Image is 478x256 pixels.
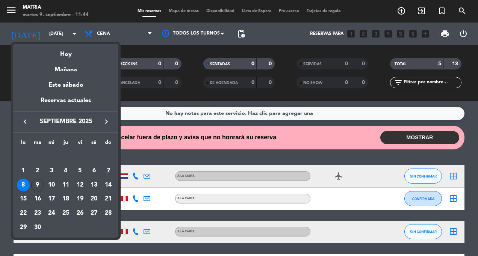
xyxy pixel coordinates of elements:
div: 27 [88,207,100,220]
div: 1 [17,164,30,177]
th: domingo [101,138,115,150]
td: 20 de septiembre de 2025 [87,192,101,206]
div: 26 [74,207,86,220]
div: 16 [31,193,44,205]
div: 30 [31,221,44,234]
td: 13 de septiembre de 2025 [87,178,101,192]
div: Reservas actuales [13,96,118,111]
td: 6 de septiembre de 2025 [87,164,101,178]
td: SEP. [16,149,115,164]
td: 21 de septiembre de 2025 [101,192,115,206]
td: 24 de septiembre de 2025 [44,206,59,220]
th: sábado [87,138,101,150]
div: 11 [59,179,72,191]
th: jueves [59,138,73,150]
th: miércoles [44,138,59,150]
div: 14 [102,179,115,191]
td: 9 de septiembre de 2025 [30,178,45,192]
div: 4 [59,164,72,177]
td: 12 de septiembre de 2025 [73,178,87,192]
td: 2 de septiembre de 2025 [30,164,45,178]
div: 29 [17,221,30,234]
div: 8 [17,179,30,191]
div: 20 [88,193,100,205]
div: 23 [31,207,44,220]
td: 27 de septiembre de 2025 [87,206,101,220]
td: 30 de septiembre de 2025 [30,220,45,235]
span: septiembre 2025 [32,117,100,126]
td: 5 de septiembre de 2025 [73,164,87,178]
div: 25 [59,207,72,220]
td: 11 de septiembre de 2025 [59,178,73,192]
button: keyboard_arrow_left [18,117,32,126]
div: 10 [45,179,58,191]
td: 19 de septiembre de 2025 [73,192,87,206]
th: viernes [73,138,87,150]
td: 25 de septiembre de 2025 [59,206,73,220]
td: 15 de septiembre de 2025 [16,192,30,206]
td: 28 de septiembre de 2025 [101,206,115,220]
div: 18 [59,193,72,205]
td: 23 de septiembre de 2025 [30,206,45,220]
div: 21 [102,193,115,205]
th: martes [30,138,45,150]
div: 2 [31,164,44,177]
td: 7 de septiembre de 2025 [101,164,115,178]
i: keyboard_arrow_right [102,117,111,126]
div: 17 [45,193,58,205]
td: 18 de septiembre de 2025 [59,192,73,206]
button: keyboard_arrow_right [100,117,113,126]
td: 4 de septiembre de 2025 [59,164,73,178]
div: 7 [102,164,115,177]
i: keyboard_arrow_left [21,117,30,126]
div: Hoy [13,44,118,59]
div: 19 [74,193,86,205]
div: 9 [31,179,44,191]
div: Mañana [13,59,118,75]
div: 12 [74,179,86,191]
td: 1 de septiembre de 2025 [16,164,30,178]
td: 10 de septiembre de 2025 [44,178,59,192]
div: 3 [45,164,58,177]
td: 8 de septiembre de 2025 [16,178,30,192]
th: lunes [16,138,30,150]
div: 24 [45,207,58,220]
div: 13 [88,179,100,191]
div: 6 [88,164,100,177]
div: 28 [102,207,115,220]
td: 3 de septiembre de 2025 [44,164,59,178]
div: 22 [17,207,30,220]
td: 16 de septiembre de 2025 [30,192,45,206]
td: 22 de septiembre de 2025 [16,206,30,220]
td: 29 de septiembre de 2025 [16,220,30,235]
div: 15 [17,193,30,205]
td: 26 de septiembre de 2025 [73,206,87,220]
div: 5 [74,164,86,177]
div: Este sábado [13,75,118,96]
td: 17 de septiembre de 2025 [44,192,59,206]
td: 14 de septiembre de 2025 [101,178,115,192]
